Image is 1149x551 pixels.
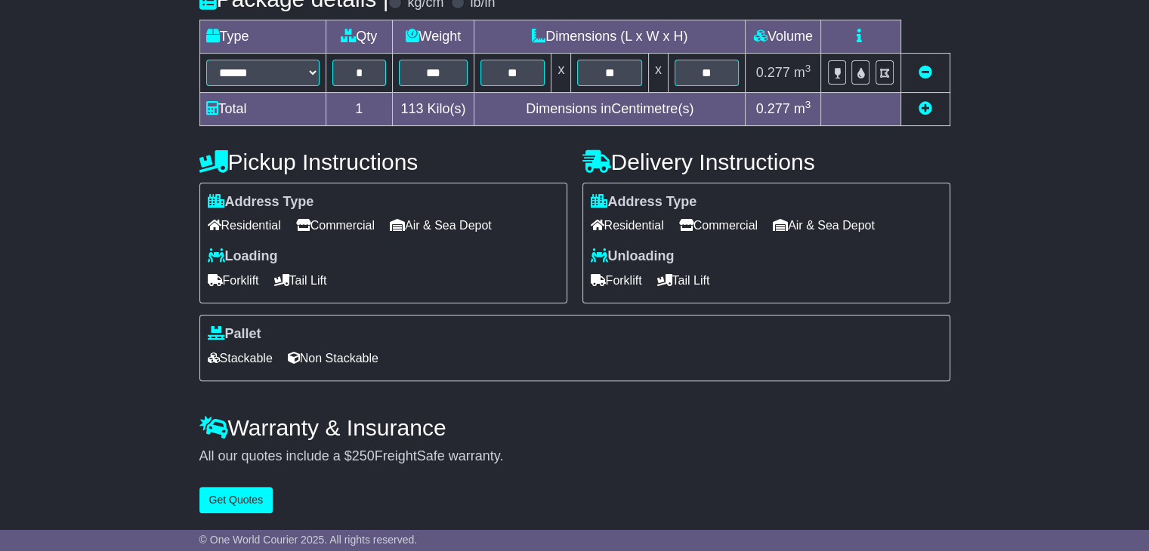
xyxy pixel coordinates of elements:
[474,92,745,125] td: Dimensions in Centimetre(s)
[474,20,745,53] td: Dimensions (L x W x H)
[582,149,950,174] h4: Delivery Instructions
[805,63,811,74] sup: 3
[679,214,758,237] span: Commercial
[208,346,273,370] span: Stackable
[919,65,932,80] a: Remove this item
[756,65,790,80] span: 0.277
[400,101,423,116] span: 113
[392,92,474,125] td: Kilo(s)
[392,20,474,53] td: Weight
[274,269,327,292] span: Tail Lift
[326,20,392,53] td: Qty
[551,53,571,92] td: x
[794,101,811,116] span: m
[199,448,950,465] div: All our quotes include a $ FreightSafe warranty.
[919,101,932,116] a: Add new item
[208,214,281,237] span: Residential
[199,415,950,440] h4: Warranty & Insurance
[199,534,418,546] span: © One World Courier 2025. All rights reserved.
[199,487,273,513] button: Get Quotes
[648,53,668,92] td: x
[288,346,378,370] span: Non Stackable
[296,214,375,237] span: Commercial
[756,101,790,116] span: 0.277
[591,248,675,265] label: Unloading
[591,214,664,237] span: Residential
[746,20,821,53] td: Volume
[773,214,875,237] span: Air & Sea Depot
[199,149,567,174] h4: Pickup Instructions
[591,194,697,211] label: Address Type
[805,99,811,110] sup: 3
[657,269,710,292] span: Tail Lift
[199,20,326,53] td: Type
[326,92,392,125] td: 1
[208,194,314,211] label: Address Type
[208,248,278,265] label: Loading
[208,269,259,292] span: Forklift
[591,269,642,292] span: Forklift
[352,448,375,463] span: 250
[794,65,811,80] span: m
[199,92,326,125] td: Total
[390,214,492,237] span: Air & Sea Depot
[208,326,261,343] label: Pallet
